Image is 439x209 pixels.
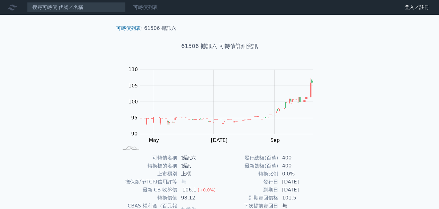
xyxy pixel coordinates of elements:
td: 400 [278,154,321,162]
input: 搜尋可轉債 代號／名稱 [27,2,126,13]
td: 轉換價值 [119,194,177,202]
tspan: 100 [128,99,138,105]
h1: 61506 撼訊六 可轉債詳細資訊 [111,42,328,50]
tspan: [DATE] [211,137,227,143]
td: 發行日 [220,178,278,186]
td: 撼訊 [177,162,220,170]
td: 到期日 [220,186,278,194]
td: 可轉債名稱 [119,154,177,162]
td: 0.0% [278,170,321,178]
td: 擔保銀行/TCRI信用評等 [119,178,177,186]
tspan: May [149,137,159,143]
span: (+0.0%) [198,187,216,192]
tspan: 110 [128,66,138,72]
tspan: 95 [131,115,137,121]
td: 到期賣回價格 [220,194,278,202]
td: 98.12 [177,194,220,202]
td: 撼訊六 [177,154,220,162]
span: 無 [181,179,186,185]
g: Chart [125,66,323,143]
li: 61506 撼訊六 [144,25,176,32]
td: 101.5 [278,194,321,202]
tspan: 105 [128,83,138,89]
li: › [116,25,143,32]
td: 上市櫃別 [119,170,177,178]
td: 最新餘額(百萬) [220,162,278,170]
tspan: Sep [270,137,280,143]
td: 轉換標的名稱 [119,162,177,170]
td: 發行總額(百萬) [220,154,278,162]
td: [DATE] [278,186,321,194]
td: 最新 CB 收盤價 [119,186,177,194]
td: 轉換比例 [220,170,278,178]
td: 400 [278,162,321,170]
td: 上櫃 [177,170,220,178]
td: [DATE] [278,178,321,186]
tspan: 90 [131,131,137,137]
a: 可轉債列表 [116,25,141,31]
div: 106.1 [181,186,198,194]
a: 可轉債列表 [133,4,158,10]
a: 登入／註冊 [400,2,434,12]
